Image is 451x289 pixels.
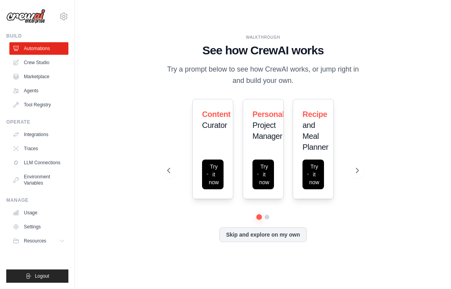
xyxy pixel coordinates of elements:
span: Recipe [302,110,327,118]
a: Traces [9,142,68,155]
a: Environment Variables [9,171,68,189]
span: and Meal Planner [302,121,328,151]
a: Integrations [9,128,68,141]
span: Logout [35,273,49,279]
div: WALKTHROUGH [167,34,359,40]
a: Usage [9,206,68,219]
button: Skip and explore on my own [219,227,306,242]
img: Logo [6,9,45,24]
a: Automations [9,42,68,55]
button: Logout [6,269,68,283]
a: Marketplace [9,70,68,83]
span: Content [202,110,231,118]
div: Build [6,33,68,39]
div: Operate [6,119,68,125]
button: Resources [9,235,68,247]
a: Tool Registry [9,99,68,111]
span: Project Manager [252,121,282,140]
button: Try it now [202,160,224,189]
a: Agents [9,84,68,97]
button: Try it now [302,160,324,189]
h1: See how CrewAI works [167,43,359,57]
span: Personal [252,110,284,118]
p: Try a prompt below to see how CrewAI works, or jump right in and build your own. [167,64,359,87]
button: Try it now [252,160,274,189]
div: Manage [6,197,68,203]
a: Crew Studio [9,56,68,69]
span: Curator [202,121,227,129]
a: Settings [9,221,68,233]
span: Resources [24,238,46,244]
a: LLM Connections [9,156,68,169]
